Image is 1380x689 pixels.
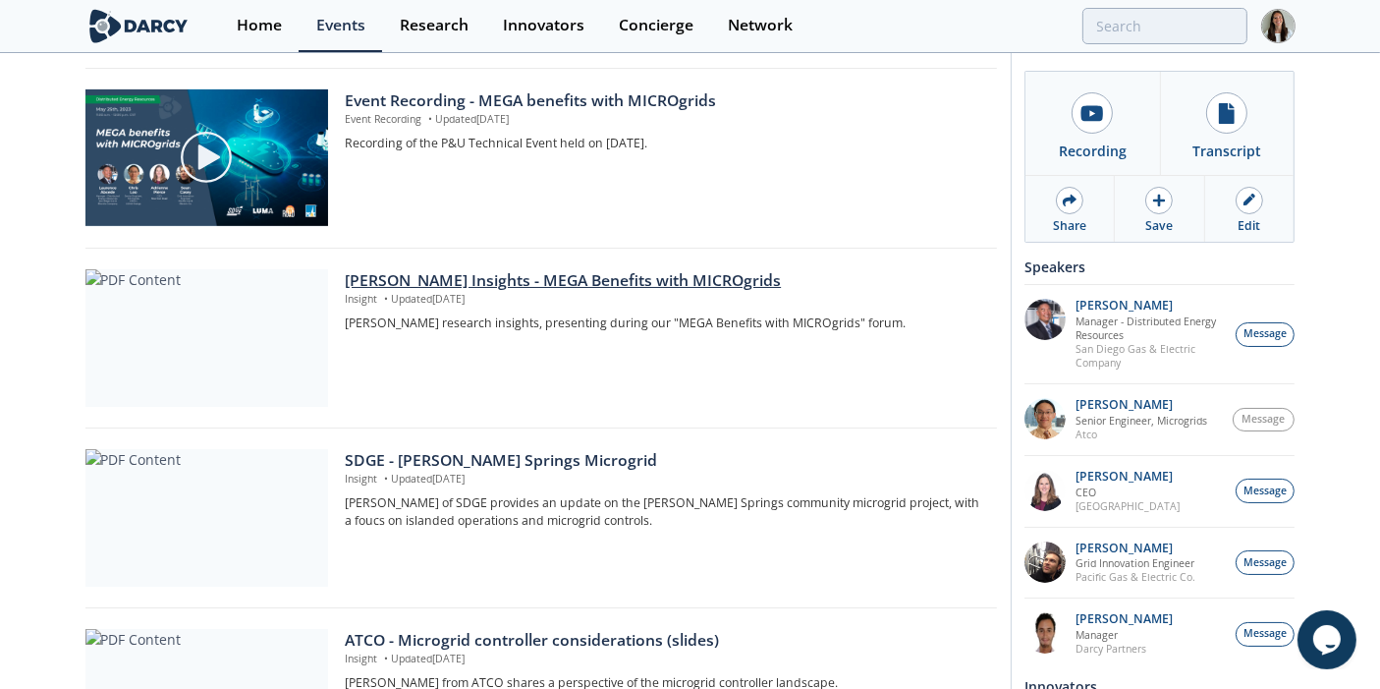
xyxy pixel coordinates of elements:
a: Recording [1025,72,1160,175]
div: Share [1053,217,1086,235]
img: vRBZwDRnSTOrB1qTpmXr [1024,612,1066,654]
div: ATCO - Microgrid controller considerations (slides) [345,629,982,653]
p: Manager - Distributed Energy Resources [1076,315,1226,342]
span: Message [1243,626,1287,642]
p: [PERSON_NAME] [1076,542,1196,555]
a: Transcript [1160,72,1295,175]
a: Video Content Event Recording - MEGA benefits with MICROgrids Event Recording •Updated[DATE] Reco... [85,89,997,227]
button: Message [1236,550,1295,575]
img: EswPJnrIT2ONIsbhvBXB [1024,470,1066,511]
div: Research [400,18,469,33]
p: San Diego Gas & Electric Company [1076,342,1226,370]
p: Recording of the P&U Technical Event held on [DATE]. [345,135,982,152]
p: [PERSON_NAME] research insights, presenting during our "MEGA Benefits with MICROgrids" forum. [345,315,982,332]
div: Speakers [1024,250,1295,284]
span: Message [1243,326,1287,342]
button: Message [1233,408,1296,432]
span: Message [1243,555,1287,571]
span: • [380,652,391,665]
img: 82aC00gFRUSZgWFaiqNm [1024,542,1066,583]
a: PDF Content SDGE - [PERSON_NAME] Springs Microgrid Insight •Updated[DATE] [PERSON_NAME] of SDGE p... [85,449,997,587]
span: • [380,292,391,306]
div: Save [1145,217,1173,235]
div: Edit [1238,217,1260,235]
div: SDGE - [PERSON_NAME] Springs Microgrid [345,449,982,473]
p: [PERSON_NAME] [1076,398,1208,412]
img: Profile [1261,9,1296,43]
img: Video Content [85,89,328,226]
p: Event Recording Updated [DATE] [345,112,982,128]
a: Edit [1205,176,1294,242]
button: Message [1236,479,1295,503]
span: Message [1243,484,1287,499]
p: Insight Updated [DATE] [345,292,982,308]
img: Cpo9jbqaRgKJqll2wRTi [1024,299,1066,340]
span: Message [1242,412,1285,428]
div: Home [237,18,282,33]
input: Advanced Search [1082,8,1247,44]
p: Atco [1076,428,1208,441]
div: Transcript [1192,141,1261,161]
p: Insight Updated [DATE] [345,472,982,488]
p: [GEOGRAPHIC_DATA] [1076,499,1181,513]
button: Message [1236,622,1295,647]
span: • [380,472,391,486]
span: • [424,112,435,126]
div: Network [728,18,793,33]
a: PDF Content [PERSON_NAME] Insights - MEGA Benefits with MICROgrids Insight •Updated[DATE] [PERSON... [85,269,997,407]
p: Darcy Partners [1076,642,1174,656]
button: Message [1236,322,1295,347]
div: Events [316,18,365,33]
iframe: chat widget [1297,610,1360,669]
p: [PERSON_NAME] of SDGE provides an update on the [PERSON_NAME] Springs community microgrid project... [345,494,982,531]
img: logo-wide.svg [85,9,193,43]
p: Insight Updated [DATE] [345,652,982,667]
div: [PERSON_NAME] Insights - MEGA Benefits with MICROgrids [345,269,982,293]
p: [PERSON_NAME] [1076,470,1181,484]
p: CEO [1076,486,1181,499]
div: Innovators [503,18,584,33]
p: Grid Innovation Engineer [1076,556,1196,570]
p: Pacific Gas & Electric Co. [1076,570,1196,584]
p: Manager [1076,628,1174,642]
div: Concierge [619,18,693,33]
div: Recording [1059,141,1127,161]
p: [PERSON_NAME] [1076,299,1226,313]
div: Event Recording - MEGA benefits with MICROgrids [345,89,982,113]
img: K7REf2DSzGft65FIdKC1 [1024,398,1066,439]
p: Senior Engineer, Microgrids [1076,414,1208,428]
p: [PERSON_NAME] [1076,612,1174,626]
img: play-chapters-gray.svg [179,130,234,185]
